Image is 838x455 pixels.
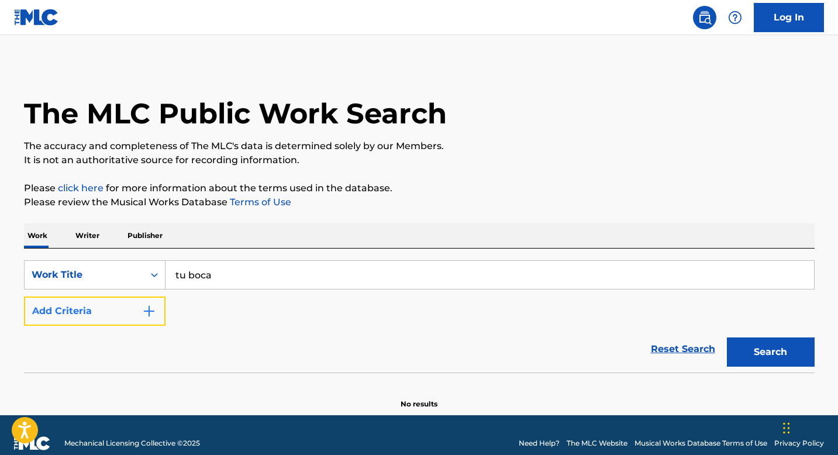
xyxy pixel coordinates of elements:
[64,438,200,449] span: Mechanical Licensing Collective © 2025
[783,411,790,446] div: Arrastrar
[754,3,824,32] a: Log In
[72,223,103,248] p: Writer
[14,9,59,26] img: MLC Logo
[519,438,560,449] a: Need Help?
[24,260,815,373] form: Search Form
[780,399,838,455] div: Widget de chat
[24,96,447,131] h1: The MLC Public Work Search
[24,223,51,248] p: Work
[728,11,742,25] img: help
[727,337,815,367] button: Search
[24,297,165,326] button: Add Criteria
[32,268,137,282] div: Work Title
[567,438,627,449] a: The MLC Website
[14,436,50,450] img: logo
[24,139,815,153] p: The accuracy and completeness of The MLC's data is determined solely by our Members.
[142,304,156,318] img: 9d2ae6d4665cec9f34b9.svg
[723,6,747,29] div: Help
[634,438,767,449] a: Musical Works Database Terms of Use
[693,6,716,29] a: Public Search
[698,11,712,25] img: search
[24,181,815,195] p: Please for more information about the terms used in the database.
[124,223,166,248] p: Publisher
[24,195,815,209] p: Please review the Musical Works Database
[24,153,815,167] p: It is not an authoritative source for recording information.
[774,438,824,449] a: Privacy Policy
[780,399,838,455] iframe: Chat Widget
[227,197,291,208] a: Terms of Use
[401,385,437,409] p: No results
[645,336,721,362] a: Reset Search
[58,182,104,194] a: click here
